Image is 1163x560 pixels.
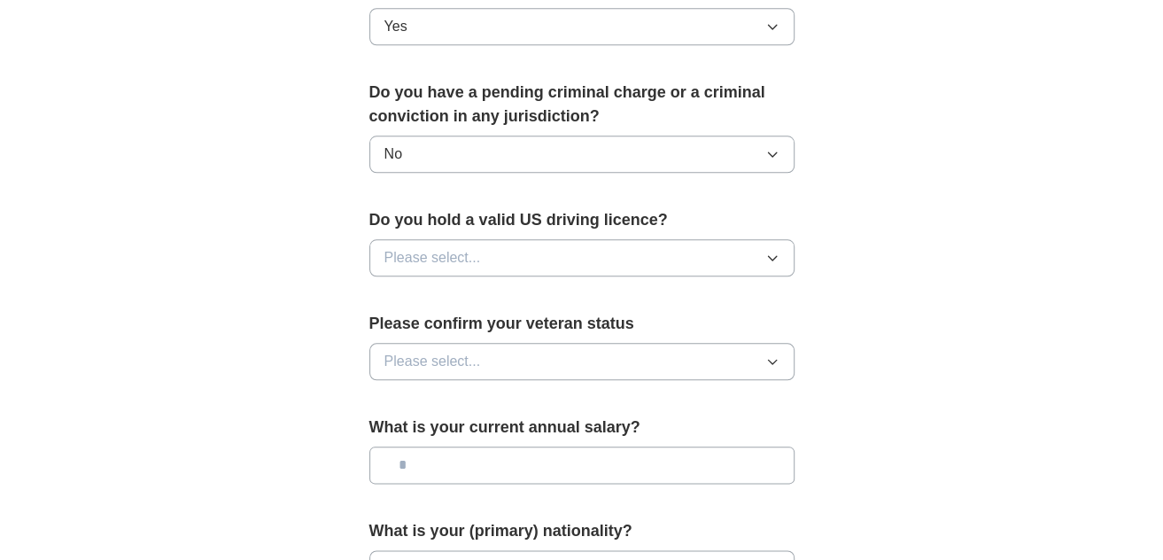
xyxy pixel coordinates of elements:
button: Please select... [369,239,795,276]
span: No [384,144,402,165]
label: What is your current annual salary? [369,416,795,439]
button: Please select... [369,343,795,380]
span: Please select... [384,351,481,372]
label: Do you hold a valid US driving licence? [369,208,795,232]
button: Yes [369,8,795,45]
span: Yes [384,16,407,37]
label: What is your (primary) nationality? [369,519,795,543]
span: Please select... [384,247,481,268]
label: Please confirm your veteran status [369,312,795,336]
label: Do you have a pending criminal charge or a criminal conviction in any jurisdiction? [369,81,795,128]
button: No [369,136,795,173]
